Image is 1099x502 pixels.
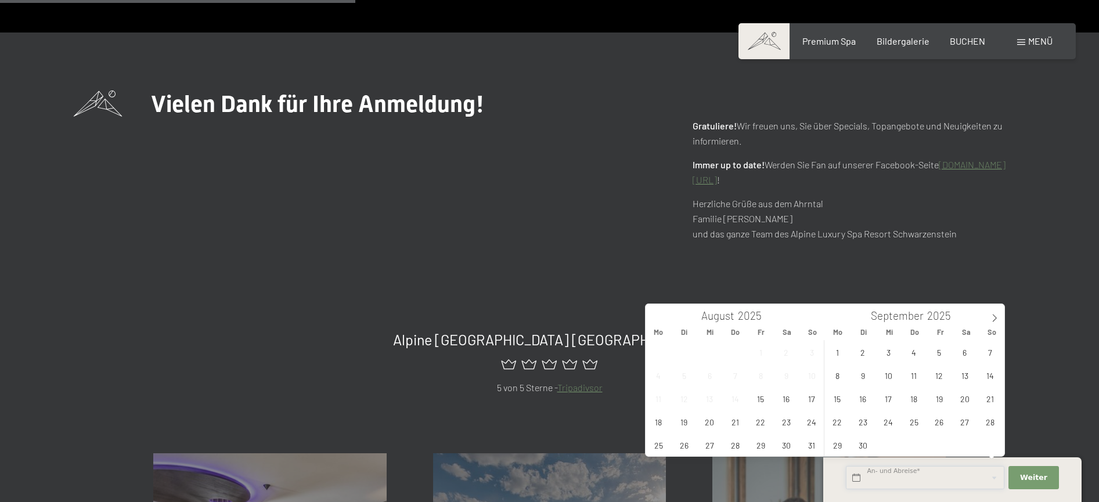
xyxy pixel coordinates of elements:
span: September 18, 2025 [903,387,925,410]
span: August 25, 2025 [647,434,670,456]
span: September 26, 2025 [928,410,950,433]
a: BUCHEN [950,35,985,46]
span: August 15, 2025 [750,387,772,410]
p: Wir freuen uns, Sie über Specials, Topangebote und Neuigkeiten zu informieren. [693,118,1026,148]
p: Werden Sie Fan auf unserer Facebook-Seite ! [693,157,1026,187]
span: August 1, 2025 [750,341,772,363]
button: Weiter [1008,466,1058,490]
span: Vielen Dank für Ihre Anmeldung! [151,91,484,118]
span: August 30, 2025 [775,434,798,456]
span: September 20, 2025 [953,387,976,410]
span: August 14, 2025 [724,387,747,410]
span: Do [902,328,928,336]
span: Mo [646,328,671,336]
span: September 10, 2025 [877,364,900,387]
span: September 2, 2025 [852,341,874,363]
span: September 19, 2025 [928,387,950,410]
span: August 29, 2025 [750,434,772,456]
span: August 31, 2025 [801,434,823,456]
a: Tripadivsor [557,382,603,393]
span: September 11, 2025 [903,364,925,387]
span: Di [851,328,876,336]
span: September 15, 2025 [826,387,849,410]
span: Mo [825,328,851,336]
span: August 22, 2025 [750,410,772,433]
span: August 6, 2025 [698,364,721,387]
span: August 5, 2025 [673,364,696,387]
span: August 20, 2025 [698,410,721,433]
span: August 28, 2025 [724,434,747,456]
p: 5 von 5 Sterne - [153,380,946,395]
span: August 9, 2025 [775,364,798,387]
span: So [979,328,1004,336]
span: Do [723,328,748,336]
span: August 7, 2025 [724,364,747,387]
span: August 27, 2025 [698,434,721,456]
span: September 25, 2025 [903,410,925,433]
span: Alpine [GEOGRAPHIC_DATA] [GEOGRAPHIC_DATA] [393,331,706,348]
span: August 21, 2025 [724,410,747,433]
span: August 17, 2025 [801,387,823,410]
span: Sa [953,328,979,336]
strong: Gratuliere! [693,120,737,131]
span: September 14, 2025 [979,364,1001,387]
strong: Immer up to date! [693,159,765,170]
span: September 9, 2025 [852,364,874,387]
span: Fr [748,328,774,336]
span: August 26, 2025 [673,434,696,456]
span: August 10, 2025 [801,364,823,387]
span: August 3, 2025 [801,341,823,363]
span: August 11, 2025 [647,387,670,410]
span: August 16, 2025 [775,387,798,410]
span: September 1, 2025 [826,341,849,363]
span: September 4, 2025 [903,341,925,363]
input: Year [734,309,773,322]
span: September 13, 2025 [953,364,976,387]
span: August 23, 2025 [775,410,798,433]
span: September 5, 2025 [928,341,950,363]
span: September 8, 2025 [826,364,849,387]
span: Mi [697,328,723,336]
span: Mi [877,328,902,336]
span: September 24, 2025 [877,410,900,433]
span: September 27, 2025 [953,410,976,433]
span: August 19, 2025 [673,410,696,433]
span: September 23, 2025 [852,410,874,433]
span: So [799,328,825,336]
span: September 17, 2025 [877,387,900,410]
span: September 29, 2025 [826,434,849,456]
span: Di [671,328,697,336]
span: August 18, 2025 [647,410,670,433]
span: August 12, 2025 [673,387,696,410]
span: September 6, 2025 [953,341,976,363]
span: Weiter [1020,472,1047,483]
span: August 24, 2025 [801,410,823,433]
span: August 2, 2025 [775,341,798,363]
span: September 7, 2025 [979,341,1001,363]
a: [DOMAIN_NAME][URL] [693,159,1006,185]
input: Year [924,309,962,322]
span: September 16, 2025 [852,387,874,410]
span: Sa [774,328,799,336]
span: Fr [928,328,953,336]
a: Bildergalerie [877,35,929,46]
span: September 22, 2025 [826,410,849,433]
p: Herzliche Grüße aus dem Ahrntal Familie [PERSON_NAME] und das ganze Team des Alpine Luxury Spa Re... [693,196,1026,241]
a: Premium Spa [802,35,856,46]
span: September 30, 2025 [852,434,874,456]
span: September 3, 2025 [877,341,900,363]
span: August 8, 2025 [750,364,772,387]
span: August [701,310,734,322]
span: September 21, 2025 [979,387,1001,410]
span: August 13, 2025 [698,387,721,410]
span: Menü [1028,35,1053,46]
span: September [871,310,924,322]
span: August 4, 2025 [647,364,670,387]
span: September 12, 2025 [928,364,950,387]
span: September 28, 2025 [979,410,1001,433]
